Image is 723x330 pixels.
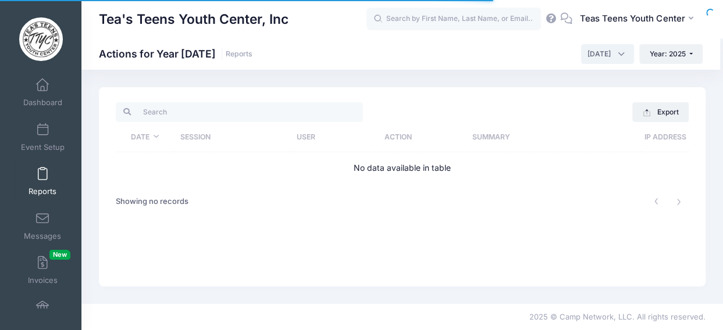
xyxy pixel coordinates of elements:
[15,117,70,157] a: Event Setup
[28,276,58,286] span: Invoices
[587,49,611,59] span: August 2025
[226,50,252,59] a: Reports
[99,48,252,60] h1: Actions for Year [DATE]
[15,161,70,202] a: Reports
[116,102,363,122] input: Search
[650,49,686,58] span: Year: 2025
[632,102,689,122] button: Export
[116,122,174,152] th: Date: activate to sort column ascending
[19,17,63,61] img: Tea's Teens Youth Center, Inc
[366,8,541,31] input: Search by First Name, Last Name, or Email...
[116,188,188,215] div: Showing no records
[379,122,466,152] th: Action: activate to sort column ascending
[581,44,634,64] span: August 2025
[24,231,61,241] span: Messages
[529,312,706,321] span: 2025 © Camp Network, LLC. All rights reserved.
[15,72,70,113] a: Dashboard
[466,122,642,152] th: Summary: activate to sort column ascending
[642,122,688,152] th: IP Address: activate to sort column ascending
[639,44,703,64] button: Year: 2025
[15,250,70,290] a: InvoicesNew
[29,187,56,197] span: Reports
[15,206,70,246] a: Messages
[21,142,65,152] span: Event Setup
[23,98,62,108] span: Dashboard
[174,122,291,152] th: Session: activate to sort column ascending
[99,6,289,33] h1: Tea's Teens Youth Center, Inc
[291,122,379,152] th: User: activate to sort column ascending
[116,152,689,183] td: No data available in table
[572,6,706,33] button: Teas Teens Youth Center
[580,12,685,25] span: Teas Teens Youth Center
[49,250,70,260] span: New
